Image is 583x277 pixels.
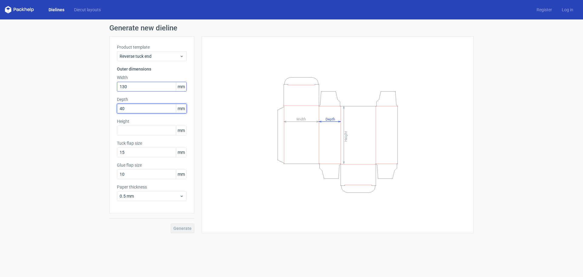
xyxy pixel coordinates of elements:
span: mm [176,148,186,157]
a: Log in [557,7,578,13]
tspan: Depth [326,117,335,121]
tspan: Height [344,131,348,141]
span: mm [176,82,186,91]
span: mm [176,104,186,113]
label: Glue flap size [117,162,187,168]
label: Tuck flap size [117,140,187,146]
label: Paper thickness [117,184,187,190]
a: Diecut layouts [69,7,106,13]
tspan: Width [296,117,306,121]
span: mm [176,126,186,135]
span: mm [176,170,186,179]
a: Register [532,7,557,13]
span: 0.5 mm [120,193,179,199]
span: Reverse tuck end [120,53,179,59]
h1: Generate new dieline [109,24,474,32]
label: Depth [117,96,187,102]
label: Height [117,118,187,124]
a: Dielines [44,7,69,13]
label: Width [117,74,187,81]
label: Product template [117,44,187,50]
h3: Outer dimensions [117,66,187,72]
